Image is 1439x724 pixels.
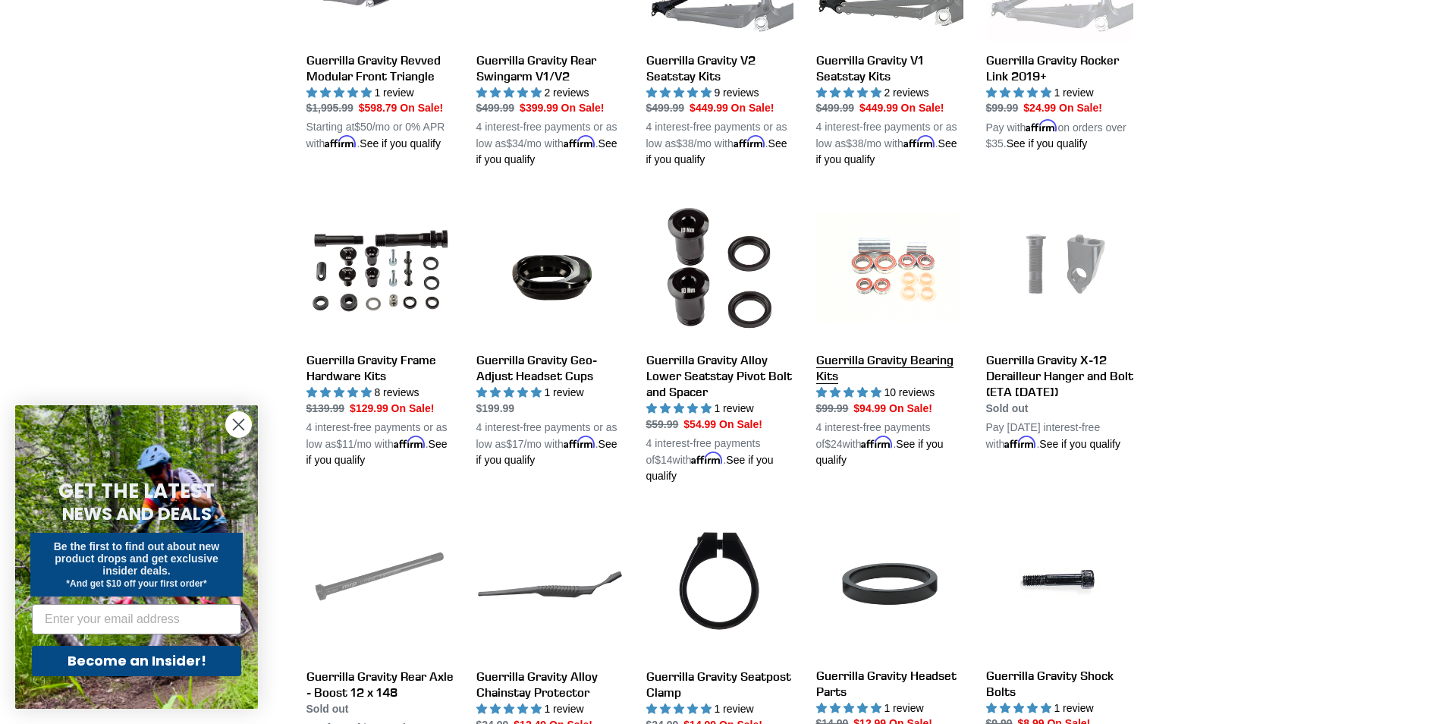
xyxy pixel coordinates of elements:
[225,411,252,438] button: Close dialog
[32,604,241,634] input: Enter your email address
[32,646,241,676] button: Become an Insider!
[62,502,212,526] span: NEWS AND DEALS
[54,540,220,577] span: Be the first to find out about new product drops and get exclusive insider deals.
[66,578,206,589] span: *And get $10 off your first order*
[58,477,215,505] span: GET THE LATEST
